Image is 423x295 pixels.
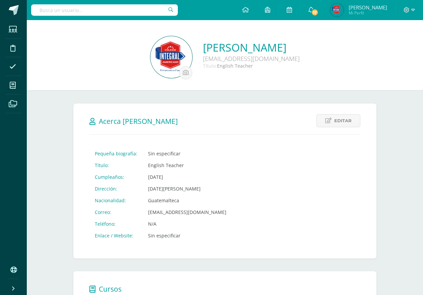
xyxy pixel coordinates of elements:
[99,117,178,126] span: Acerca [PERSON_NAME]
[334,115,352,127] span: Editar
[311,9,319,16] span: 17
[89,206,143,218] td: Correo:
[143,148,232,159] td: Sin especificar
[203,63,217,69] span: Título:
[316,114,360,127] a: Editar
[349,4,387,11] span: [PERSON_NAME]
[89,218,143,230] td: Teléfono:
[89,195,143,206] td: Nacionalidad:
[203,40,300,55] a: [PERSON_NAME]
[89,148,143,159] td: Pequeña biografía:
[89,230,143,241] td: Enlace / Website:
[143,230,232,241] td: Sin especificar
[143,218,232,230] td: N/A
[143,171,232,183] td: [DATE]
[143,195,232,206] td: Guatemalteca
[150,36,192,78] img: 3c10e5a39b1cdfb0109ddff3a6f4ab72.png
[89,159,143,171] td: Título:
[31,4,178,16] input: Busca un usuario...
[217,63,253,69] span: English Teacher
[143,206,232,218] td: [EMAIL_ADDRESS][DOMAIN_NAME]
[143,183,232,195] td: [DATE][PERSON_NAME]
[330,3,344,17] img: c7ca351e00f228542fd9924f6080dc91.png
[203,55,300,63] div: [EMAIL_ADDRESS][DOMAIN_NAME]
[89,171,143,183] td: Cumpleaños:
[143,159,232,171] td: English Teacher
[349,10,387,16] span: Mi Perfil
[89,183,143,195] td: Dirección:
[99,284,122,294] span: Cursos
